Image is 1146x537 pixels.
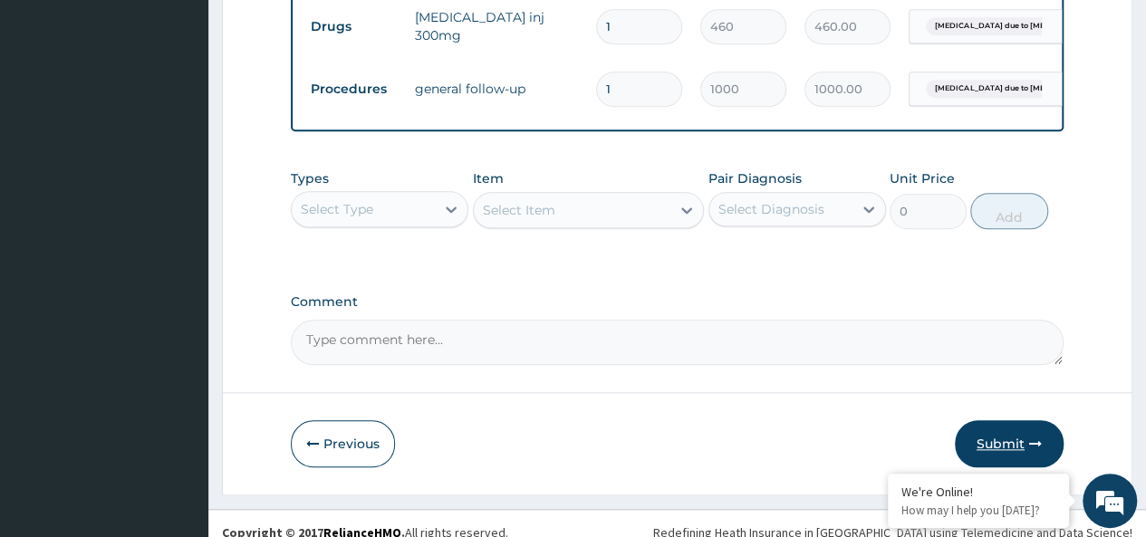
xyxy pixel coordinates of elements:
[34,91,73,136] img: d_794563401_company_1708531726252_794563401
[970,193,1047,229] button: Add
[901,503,1055,518] p: How may I help you today?
[105,156,250,339] span: We're online!
[955,420,1064,467] button: Submit
[94,101,304,125] div: Chat with us now
[302,72,406,106] td: Procedures
[901,484,1055,500] div: We're Online!
[291,171,329,187] label: Types
[926,17,1126,35] span: [MEDICAL_DATA] due to [MEDICAL_DATA] falc...
[926,80,1126,98] span: [MEDICAL_DATA] due to [MEDICAL_DATA] falc...
[297,9,341,53] div: Minimize live chat window
[708,169,802,187] label: Pair Diagnosis
[302,10,406,43] td: Drugs
[406,71,587,107] td: general follow-up
[291,294,1064,310] label: Comment
[718,200,824,218] div: Select Diagnosis
[473,169,504,187] label: Item
[301,200,373,218] div: Select Type
[890,169,955,187] label: Unit Price
[291,420,395,467] button: Previous
[9,350,345,414] textarea: Type your message and hit 'Enter'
